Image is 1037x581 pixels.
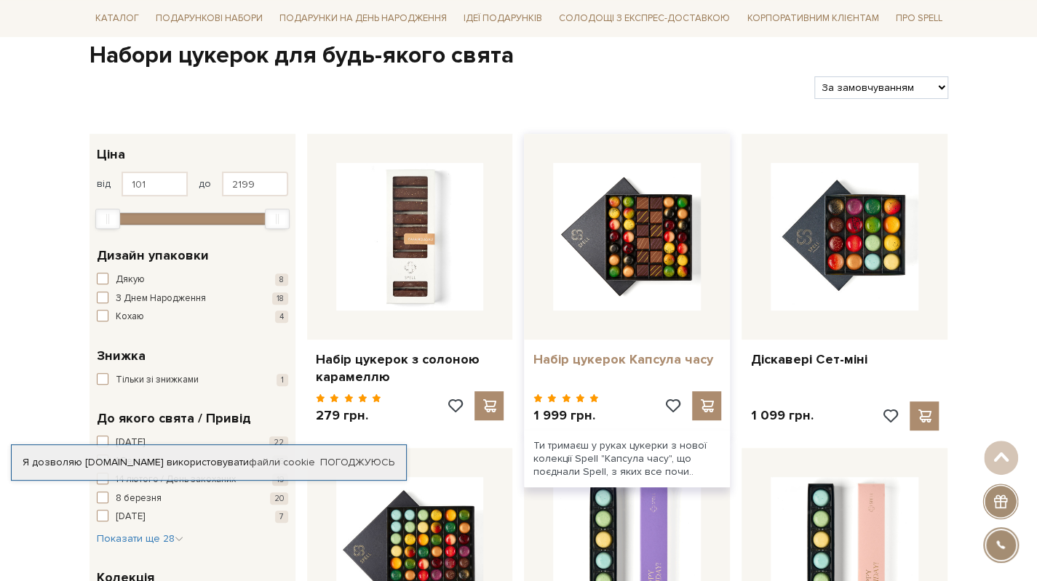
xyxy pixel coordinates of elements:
a: Корпоративним клієнтам [741,7,884,30]
span: 18 [272,292,288,305]
input: Ціна [122,172,188,196]
span: від [97,177,111,191]
a: Про Spell [889,7,947,30]
a: Ідеї подарунків [458,7,548,30]
p: 1 099 грн. [750,407,813,424]
p: 279 грн. [316,407,382,424]
span: Ціна [97,145,125,164]
span: Знижка [97,346,146,366]
a: Набір цукерок Капсула часу [533,351,721,368]
div: Min [95,209,120,229]
a: Набір цукерок з солоною карамеллю [316,351,504,385]
a: файли cookie [249,456,315,468]
span: Тільки зі знижками [116,373,199,388]
button: [DATE] 7 [97,510,288,524]
span: 8 [275,273,288,286]
button: Кохаю 4 [97,310,288,324]
span: З Днем Народження [116,292,206,306]
div: Max [265,209,290,229]
span: 20 [270,492,288,505]
button: З Днем Народження 18 [97,292,288,306]
span: 8 березня [116,492,162,506]
span: Кохаю [116,310,144,324]
span: До якого свята / Привід [97,409,251,428]
div: Ти тримаєш у руках цукерки з нової колекції Spell "Капсула часу", що поєднали Spell, з яких все п... [524,430,730,488]
span: 4 [275,310,288,323]
button: [DATE] 22 [97,436,288,450]
p: 1 999 грн. [533,407,599,424]
button: Дякую 8 [97,273,288,287]
span: Показати ще 28 [97,532,183,545]
a: Солодощі з експрес-доставкою [553,6,736,31]
span: 1 [277,374,288,386]
span: [DATE] [116,436,145,450]
a: Каталог [90,7,145,30]
h1: Набори цукерок для будь-якого свята [90,41,948,71]
button: Показати ще 28 [97,532,183,546]
a: Подарунки на День народження [274,7,453,30]
a: Діскавері Сет-міні [750,351,939,368]
input: Ціна [222,172,288,196]
span: до [199,177,211,191]
span: [DATE] [116,510,145,524]
span: Дякую [116,273,145,287]
button: 8 березня 20 [97,492,288,506]
a: Погоджуюсь [320,456,394,469]
button: Тільки зі знижками 1 [97,373,288,388]
a: Подарункові набори [150,7,269,30]
span: 7 [275,510,288,523]
span: 22 [269,436,288,449]
span: Дизайн упаковки [97,246,209,265]
div: Я дозволяю [DOMAIN_NAME] використовувати [12,456,406,469]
